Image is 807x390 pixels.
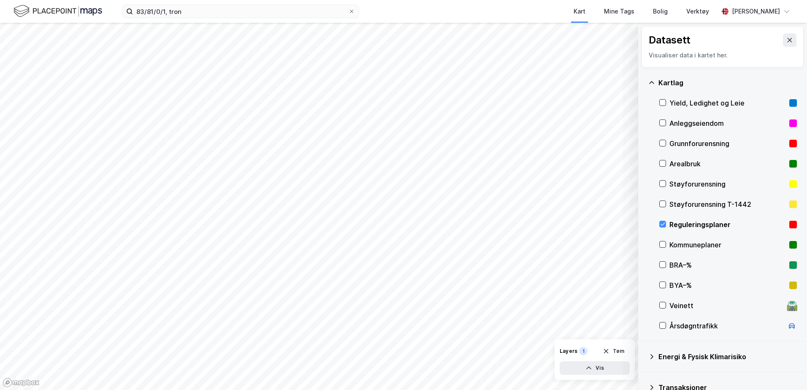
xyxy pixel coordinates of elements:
iframe: Chat Widget [765,349,807,390]
div: [PERSON_NAME] [732,6,780,16]
div: Støyforurensning T-1442 [669,199,786,209]
div: Anleggseiendom [669,118,786,128]
div: Kommuneplaner [669,240,786,250]
div: BRA–% [669,260,786,270]
div: BYA–% [669,280,786,290]
div: Årsdøgntrafikk [669,321,783,331]
div: Kart [574,6,585,16]
div: Datasett [649,33,691,47]
div: Layers [560,348,577,355]
div: Reguleringsplaner [669,219,786,230]
div: Kontrollprogram for chat [765,349,807,390]
div: Visualiser data i kartet her. [649,50,796,60]
div: Grunnforurensning [669,138,786,149]
div: Støyforurensning [669,179,786,189]
input: Søk på adresse, matrikkel, gårdeiere, leietakere eller personer [133,5,348,18]
div: Verktøy [686,6,709,16]
div: Energi & Fysisk Klimarisiko [658,352,797,362]
div: Arealbruk [669,159,786,169]
div: Bolig [653,6,668,16]
div: Mine Tags [604,6,634,16]
div: Yield, Ledighet og Leie [669,98,786,108]
button: Tøm [597,344,630,358]
img: logo.f888ab2527a4732fd821a326f86c7f29.svg [14,4,102,19]
button: Vis [560,361,630,375]
div: Kartlag [658,78,797,88]
a: Mapbox homepage [3,378,40,387]
div: 1 [579,347,588,355]
div: 🛣️ [786,300,798,311]
div: Veinett [669,301,783,311]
